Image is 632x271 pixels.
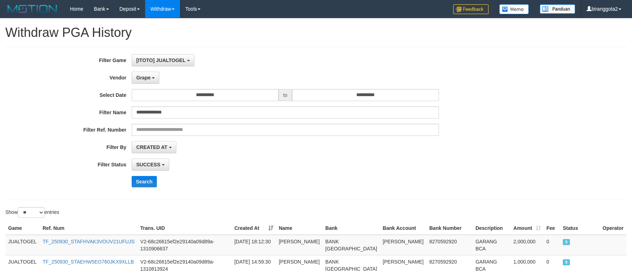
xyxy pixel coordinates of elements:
[499,4,529,14] img: Button%20Memo.svg
[276,222,323,235] th: Name
[137,235,231,255] td: V2-68c26615ef2e29140a09d89a-1310906637
[323,222,380,235] th: Bank
[132,159,169,171] button: SUCCESS
[511,235,544,255] td: 2,000,000
[279,89,292,101] span: to
[231,222,276,235] th: Created At: activate to sort column ascending
[132,176,157,187] button: Search
[427,222,473,235] th: Bank Number
[43,259,134,265] a: TF_250930_STAEHW5EO760JKX9XLLB
[136,144,167,150] span: CREATED AT
[132,72,159,84] button: Grape
[5,207,59,218] label: Show entries
[136,57,186,63] span: [ITOTO] JUALTOGEL
[137,222,231,235] th: Trans. UID
[5,222,40,235] th: Game
[544,235,560,255] td: 0
[5,235,40,255] td: JUALTOGEL
[43,239,134,244] a: TF_250930_STAFHVAK3VOUV21UFUJS
[380,235,427,255] td: [PERSON_NAME]
[563,239,570,245] span: SUCCESS
[380,222,427,235] th: Bank Account
[136,75,150,81] span: Grape
[323,235,380,255] td: BANK [GEOGRAPHIC_DATA]
[5,4,59,14] img: MOTION_logo.png
[40,222,137,235] th: Ref. Num
[427,235,473,255] td: 8270592920
[560,222,600,235] th: Status
[473,235,511,255] td: GARANG BCA
[473,222,511,235] th: Description
[5,26,627,40] h1: Withdraw PGA History
[511,222,544,235] th: Amount: activate to sort column ascending
[600,222,627,235] th: Operator
[132,141,176,153] button: CREATED AT
[231,235,276,255] td: [DATE] 18:12:30
[132,54,194,66] button: [ITOTO] JUALTOGEL
[544,222,560,235] th: Fee
[563,259,570,265] span: SUCCESS
[276,235,323,255] td: [PERSON_NAME]
[540,4,575,14] img: panduan.png
[18,207,44,218] select: Showentries
[136,162,160,167] span: SUCCESS
[453,4,489,14] img: Feedback.jpg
